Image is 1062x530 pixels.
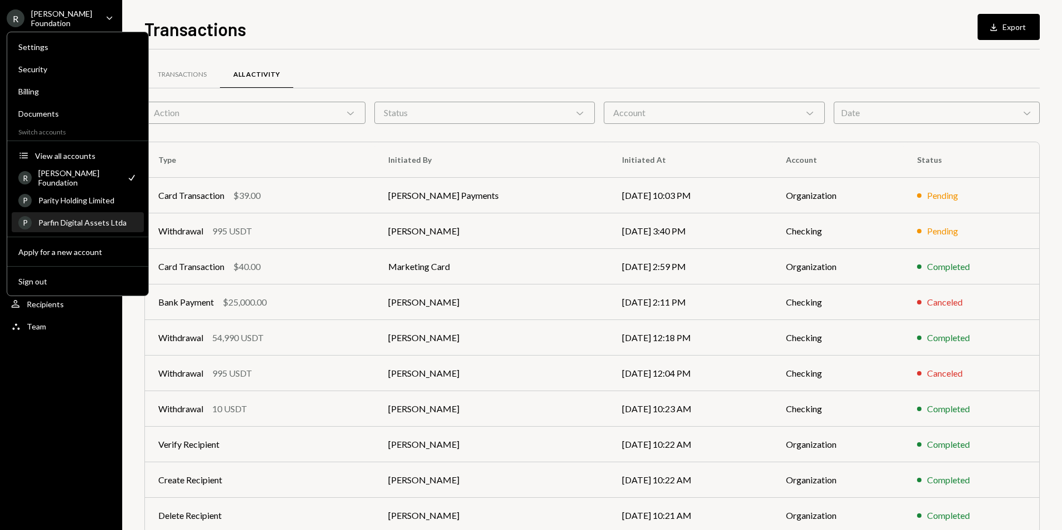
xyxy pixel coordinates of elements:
[233,70,280,79] div: All Activity
[158,296,214,309] div: Bank Payment
[375,213,609,249] td: [PERSON_NAME]
[212,402,247,416] div: 10 USDT
[18,247,137,257] div: Apply for a new account
[212,224,252,238] div: 995 USDT
[158,70,207,79] div: Transactions
[609,391,773,427] td: [DATE] 10:23 AM
[7,9,24,27] div: R
[35,151,137,161] div: View all accounts
[927,224,958,238] div: Pending
[927,331,970,344] div: Completed
[18,277,137,286] div: Sign out
[609,284,773,320] td: [DATE] 2:11 PM
[158,367,203,380] div: Withdrawal
[604,102,825,124] div: Account
[609,320,773,356] td: [DATE] 12:18 PM
[18,194,32,207] div: P
[609,213,773,249] td: [DATE] 3:40 PM
[927,473,970,487] div: Completed
[158,189,224,202] div: Card Transaction
[374,102,595,124] div: Status
[145,427,375,462] td: Verify Recipient
[927,509,970,522] div: Completed
[27,299,64,309] div: Recipients
[609,356,773,391] td: [DATE] 12:04 PM
[18,64,137,74] div: Security
[144,102,365,124] div: Action
[158,260,224,273] div: Card Transaction
[7,126,148,136] div: Switch accounts
[38,218,137,227] div: Parfin Digital Assets Ltda
[7,294,116,314] a: Recipients
[375,427,609,462] td: [PERSON_NAME]
[212,331,264,344] div: 54,990 USDT
[773,391,904,427] td: Checking
[773,356,904,391] td: Checking
[773,462,904,498] td: Organization
[773,213,904,249] td: Checking
[927,367,963,380] div: Canceled
[158,402,203,416] div: Withdrawal
[927,402,970,416] div: Completed
[609,427,773,462] td: [DATE] 10:22 AM
[773,142,904,178] th: Account
[144,61,220,89] a: Transactions
[145,462,375,498] td: Create Recipient
[834,102,1040,124] div: Date
[375,249,609,284] td: Marketing Card
[145,142,375,178] th: Type
[38,196,137,205] div: Parity Holding Limited
[375,142,609,178] th: Initiated By
[12,37,144,57] a: Settings
[158,224,203,238] div: Withdrawal
[773,178,904,213] td: Organization
[609,249,773,284] td: [DATE] 2:59 PM
[12,81,144,101] a: Billing
[233,189,261,202] div: $39.00
[12,190,144,210] a: PParity Holding Limited
[144,18,246,40] h1: Transactions
[38,168,119,187] div: [PERSON_NAME] Foundation
[927,296,963,309] div: Canceled
[220,61,293,89] a: All Activity
[31,9,97,28] div: [PERSON_NAME] Foundation
[18,87,137,96] div: Billing
[158,331,203,344] div: Withdrawal
[18,42,137,52] div: Settings
[12,59,144,79] a: Security
[773,427,904,462] td: Organization
[18,216,32,229] div: P
[773,284,904,320] td: Checking
[7,316,116,336] a: Team
[773,320,904,356] td: Checking
[18,171,32,184] div: R
[12,242,144,262] button: Apply for a new account
[609,142,773,178] th: Initiated At
[12,103,144,123] a: Documents
[609,462,773,498] td: [DATE] 10:22 AM
[12,212,144,232] a: PParfin Digital Assets Ltda
[609,178,773,213] td: [DATE] 10:03 PM
[375,462,609,498] td: [PERSON_NAME]
[12,146,144,166] button: View all accounts
[375,391,609,427] td: [PERSON_NAME]
[375,356,609,391] td: [PERSON_NAME]
[927,260,970,273] div: Completed
[12,272,144,292] button: Sign out
[927,438,970,451] div: Completed
[223,296,267,309] div: $25,000.00
[18,109,137,118] div: Documents
[375,178,609,213] td: [PERSON_NAME] Payments
[927,189,958,202] div: Pending
[904,142,1039,178] th: Status
[978,14,1040,40] button: Export
[233,260,261,273] div: $40.00
[773,249,904,284] td: Organization
[27,322,46,331] div: Team
[375,320,609,356] td: [PERSON_NAME]
[212,367,252,380] div: 995 USDT
[375,284,609,320] td: [PERSON_NAME]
